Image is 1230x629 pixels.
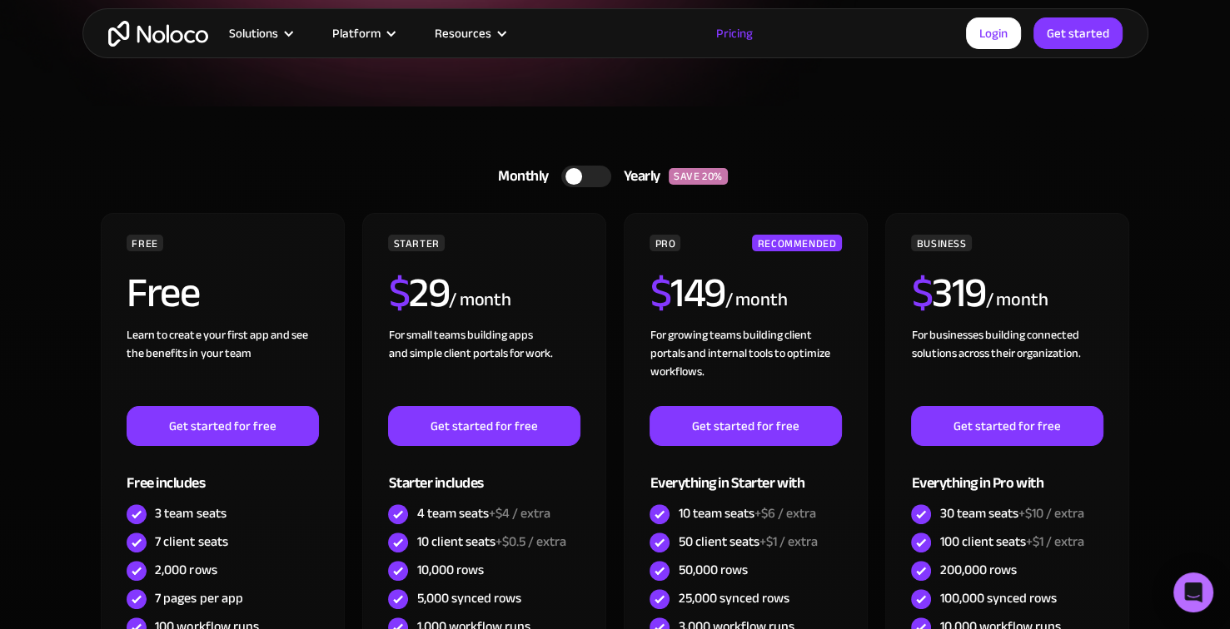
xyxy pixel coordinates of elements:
div: 4 team seats [416,504,550,523]
div: STARTER [388,235,444,251]
a: Login [966,17,1021,49]
span: +$0.5 / extra [495,529,565,554]
div: Platform [332,22,381,44]
h2: 319 [911,272,985,314]
a: Get started for free [388,406,580,446]
div: 100,000 synced rows [939,589,1056,607]
div: / month [985,287,1048,314]
div: 30 team seats [939,504,1083,523]
div: BUSINESS [911,235,971,251]
div: Everything in Starter with [650,446,841,500]
div: 3 team seats [155,504,226,523]
span: +$1 / extra [759,529,817,554]
div: Everything in Pro with [911,446,1103,500]
div: 50,000 rows [678,561,747,579]
h2: 29 [388,272,449,314]
span: $ [650,254,670,332]
h2: 149 [650,272,725,314]
div: Resources [435,22,491,44]
a: Get started for free [650,406,841,446]
span: +$1 / extra [1025,529,1083,554]
div: Resources [414,22,525,44]
div: Free includes [127,446,318,500]
a: Get started for free [127,406,318,446]
div: 10,000 rows [416,561,483,579]
div: 100 client seats [939,532,1083,551]
div: FREE [127,235,163,251]
div: 200,000 rows [939,561,1016,579]
span: +$6 / extra [754,501,815,526]
span: +$4 / extra [488,501,550,526]
a: Get started [1033,17,1123,49]
span: +$10 / extra [1018,501,1083,526]
div: For small teams building apps and simple client portals for work. ‍ [388,326,580,406]
div: Learn to create your first app and see the benefits in your team ‍ [127,326,318,406]
a: Get started for free [911,406,1103,446]
div: PRO [650,235,680,251]
span: $ [911,254,932,332]
div: SAVE 20% [669,168,728,185]
div: 10 team seats [678,504,815,523]
div: 10 client seats [416,532,565,551]
a: Pricing [695,22,774,44]
div: 7 client seats [155,532,227,551]
div: Yearly [611,164,669,189]
div: / month [725,287,787,314]
div: 25,000 synced rows [678,589,789,607]
div: For businesses building connected solutions across their organization. ‍ [911,326,1103,406]
div: Open Intercom Messenger [1173,572,1213,612]
h2: Free [127,272,199,314]
div: 2,000 rows [155,561,217,579]
a: home [108,21,208,47]
div: Platform [311,22,414,44]
div: Starter includes [388,446,580,500]
div: Monthly [477,164,561,189]
div: 5,000 synced rows [416,589,520,607]
div: RECOMMENDED [752,235,841,251]
div: 50 client seats [678,532,817,551]
div: For growing teams building client portals and internal tools to optimize workflows. [650,326,841,406]
div: Solutions [229,22,278,44]
div: Solutions [208,22,311,44]
div: 7 pages per app [155,589,242,607]
span: $ [388,254,409,332]
div: / month [449,287,511,314]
